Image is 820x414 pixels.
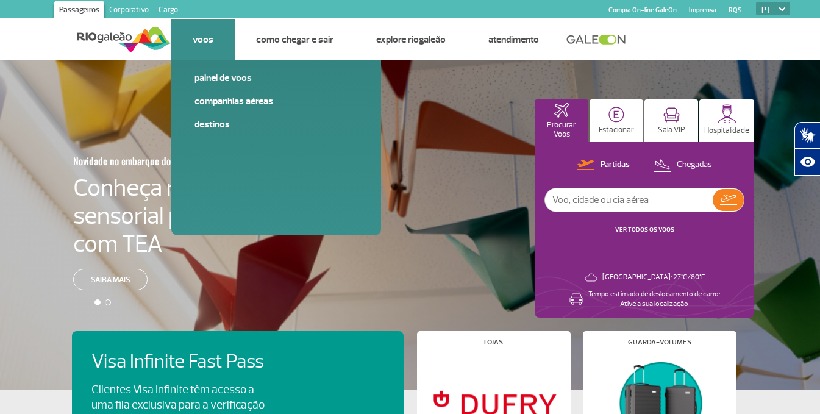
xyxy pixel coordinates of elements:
p: Chegadas [677,159,712,171]
button: Abrir tradutor de língua de sinais. [794,122,820,149]
h3: Novidade no embarque doméstico [73,148,277,174]
a: Painel de voos [194,71,358,85]
button: Abrir recursos assistivos. [794,149,820,176]
img: carParkingHome.svg [608,107,624,123]
p: Sala VIP [658,126,685,135]
a: Compra On-line GaleOn [608,6,677,14]
button: Hospitalidade [699,99,754,142]
img: hospitality.svg [718,104,736,123]
a: VER TODOS OS VOOS [615,226,674,234]
button: Estacionar [590,99,643,142]
input: Voo, cidade ou cia aérea [545,188,713,212]
a: Imprensa [689,6,716,14]
a: Como chegar e sair [256,34,333,46]
h4: Visa Infinite Fast Pass [91,351,285,373]
h4: Guarda-volumes [628,339,691,346]
h4: Lojas [484,339,503,346]
a: Atendimento [488,34,539,46]
a: Explore RIOgaleão [376,34,446,46]
a: Companhias Aéreas [194,95,358,108]
a: Saiba mais [73,269,148,290]
a: Cargo [154,1,183,21]
a: Corporativo [104,1,154,21]
p: Hospitalidade [704,126,749,135]
a: Voos [193,34,213,46]
a: Passageiros [54,1,104,21]
button: Partidas [574,157,633,173]
h4: Conheça nossa sala sensorial para passageiros com TEA [73,174,337,258]
button: VER TODOS OS VOOS [611,225,678,235]
p: Tempo estimado de deslocamento de carro: Ative a sua localização [588,290,720,309]
div: Plugin de acessibilidade da Hand Talk. [794,122,820,176]
button: Chegadas [650,157,716,173]
a: RQS [729,6,742,14]
p: Estacionar [599,126,634,135]
p: Procurar Voos [541,121,582,139]
img: airplaneHomeActive.svg [554,103,569,118]
p: [GEOGRAPHIC_DATA]: 27°C/80°F [602,273,705,282]
img: vipRoom.svg [663,107,680,123]
button: Procurar Voos [535,99,588,142]
button: Sala VIP [644,99,698,142]
a: Destinos [194,118,358,131]
p: Partidas [601,159,630,171]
